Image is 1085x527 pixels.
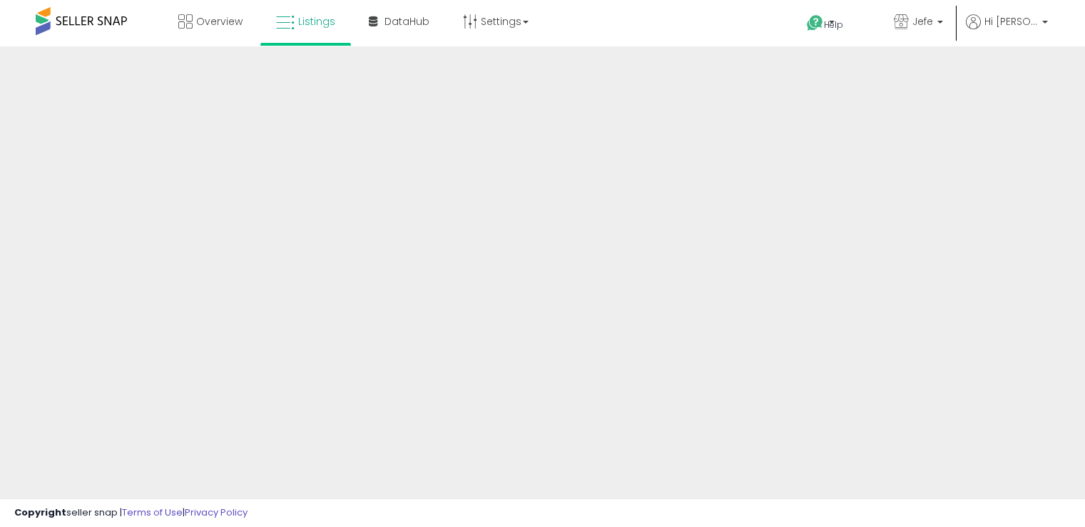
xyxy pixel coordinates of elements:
div: seller snap | | [14,506,248,520]
a: Terms of Use [122,506,183,519]
a: Privacy Policy [185,506,248,519]
i: Get Help [806,14,824,32]
span: DataHub [384,14,429,29]
span: Jefe [912,14,933,29]
span: Help [824,19,843,31]
span: Listings [298,14,335,29]
a: Help [795,4,871,46]
strong: Copyright [14,506,66,519]
span: Hi [PERSON_NAME] [984,14,1038,29]
a: Hi [PERSON_NAME] [966,14,1048,46]
span: Overview [196,14,243,29]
